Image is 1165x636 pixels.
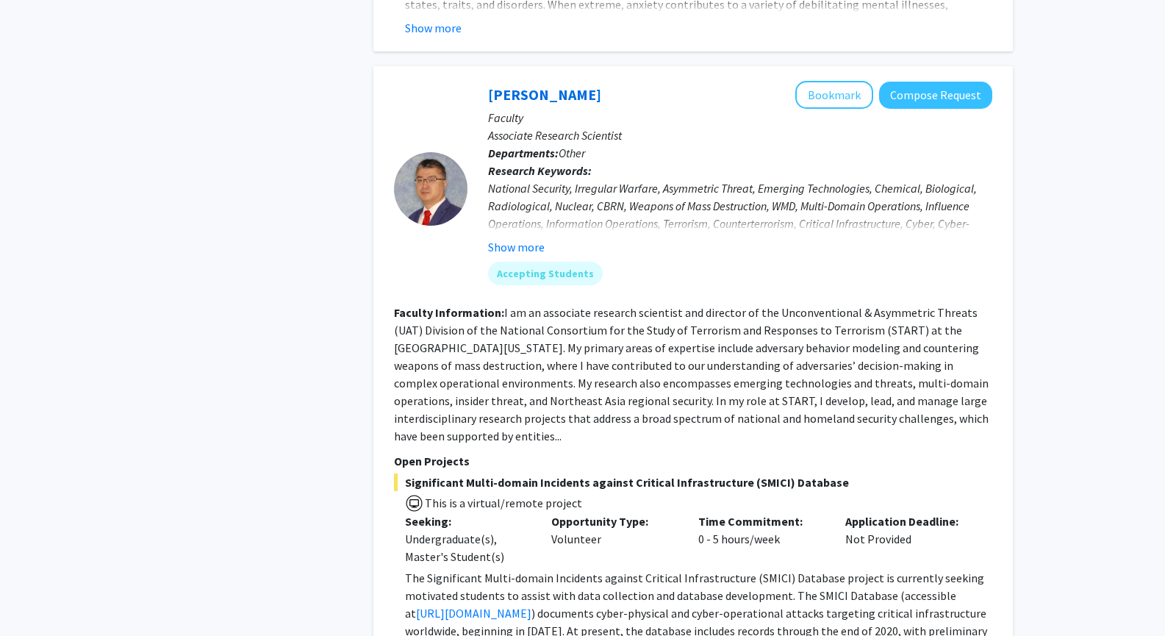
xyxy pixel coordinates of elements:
p: Time Commitment: [698,512,823,530]
div: Not Provided [834,512,981,565]
p: Open Projects [394,452,992,470]
p: Seeking: [405,512,530,530]
p: Application Deadline: [845,512,970,530]
b: Research Keywords: [488,163,592,178]
button: Show more [405,19,462,37]
span: Significant Multi-domain Incidents against Critical Infrastructure (SMICI) Database [394,474,992,491]
div: 0 - 5 hours/week [687,512,834,565]
p: Opportunity Type: [551,512,676,530]
p: Associate Research Scientist [488,126,992,144]
mat-chip: Accepting Students [488,262,603,285]
div: National Security, Irregular Warfare, Asymmetric Threat, Emerging Technologies, Chemical, Biologi... [488,179,992,250]
a: [URL][DOMAIN_NAME] [416,606,531,621]
div: Undergraduate(s), Master's Student(s) [405,530,530,565]
button: Add Steve Sin to Bookmarks [795,81,873,109]
span: Other [559,146,585,160]
b: Departments: [488,146,559,160]
span: This is a virtual/remote project [423,496,582,510]
p: Faculty [488,109,992,126]
b: Faculty Information: [394,305,504,320]
a: [PERSON_NAME] [488,85,601,104]
button: Show more [488,238,545,256]
iframe: Chat [11,570,62,625]
div: Volunteer [540,512,687,565]
fg-read-more: I am an associate research scientist and director of the Unconventional & Asymmetric Threats (UAT... [394,305,989,443]
button: Compose Request to Steve Sin [879,82,992,109]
